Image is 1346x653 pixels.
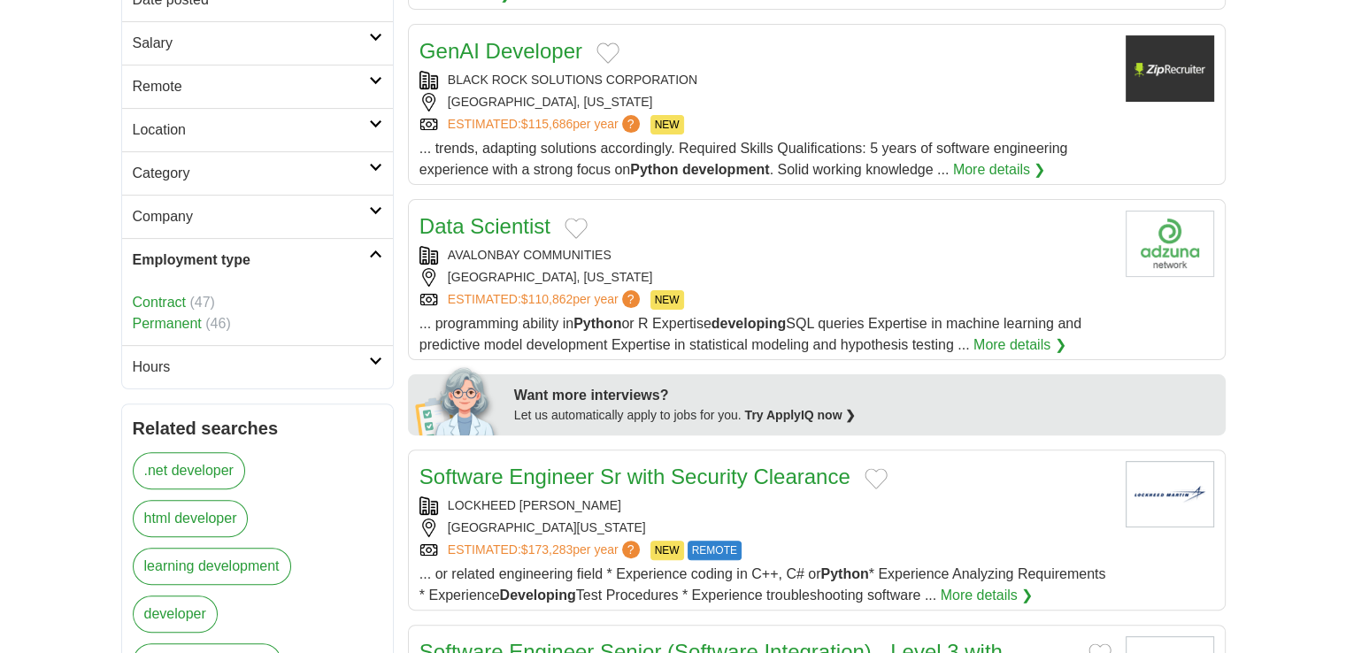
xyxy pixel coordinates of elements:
span: NEW [650,115,684,134]
strong: development [682,162,770,177]
a: Salary [122,21,393,65]
a: html developer [133,500,249,537]
a: AVALONBAY COMMUNITIES [448,248,611,262]
strong: Python [630,162,678,177]
span: (47) [189,295,214,310]
h2: Related searches [133,415,382,442]
span: ? [622,115,640,133]
a: Hours [122,345,393,388]
strong: Developing [500,588,576,603]
img: Company logo [1126,35,1214,102]
a: More details ❯ [973,334,1066,356]
img: Avalonbay Communities logo [1126,211,1214,277]
span: ... or related engineering field * Experience coding in C++, C# or * Experience Analyzing Require... [419,566,1106,603]
a: GenAI Developer [419,39,582,63]
a: Try ApplyIQ now ❯ [745,408,857,422]
span: NEW [650,541,684,560]
a: Software Engineer Sr with Security Clearance [419,465,850,488]
h2: Employment type [133,250,369,271]
div: Want more interviews? [514,385,1215,406]
a: More details ❯ [941,585,1034,606]
a: Permanent [133,316,202,331]
span: $173,283 [521,542,573,557]
a: Contract [133,295,186,310]
a: Remote [122,65,393,108]
div: Let us automatically apply to jobs for you. [514,406,1215,425]
a: Location [122,108,393,151]
span: ? [622,290,640,308]
img: Lockheed Martin logo [1126,461,1214,527]
a: developer [133,595,218,633]
a: ESTIMATED:$110,862per year? [448,290,643,310]
div: [GEOGRAPHIC_DATA], [US_STATE] [419,268,1111,287]
span: REMOTE [688,541,742,560]
a: learning development [133,548,291,585]
span: ? [622,541,640,558]
strong: Python [573,316,621,331]
div: BLACK ROCK SOLUTIONS CORPORATION [419,71,1111,89]
h2: Hours [133,357,369,378]
a: More details ❯ [953,159,1046,181]
strong: Python [820,566,868,581]
span: $115,686 [521,117,573,131]
span: $110,862 [521,292,573,306]
span: NEW [650,290,684,310]
a: ESTIMATED:$115,686per year? [448,115,643,134]
a: LOCKHEED [PERSON_NAME] [448,498,621,512]
button: Add to favorite jobs [865,468,888,489]
strong: developing [711,316,786,331]
span: ... trends, adapting solutions accordingly. Required Skills Qualifications: 5 years of software e... [419,141,1068,177]
div: [GEOGRAPHIC_DATA][US_STATE] [419,519,1111,537]
a: .net developer [133,452,245,489]
span: ... programming ability in or R Expertise SQL queries Expertise in machine learning and predictiv... [419,316,1081,352]
h2: Remote [133,76,369,97]
img: apply-iq-scientist.png [415,365,501,435]
a: Company [122,195,393,238]
span: (46) [205,316,230,331]
h2: Location [133,119,369,141]
button: Add to favorite jobs [565,218,588,239]
a: Data Scientist [419,214,550,238]
h2: Category [133,163,369,184]
a: Employment type [122,238,393,281]
div: [GEOGRAPHIC_DATA], [US_STATE] [419,93,1111,111]
a: ESTIMATED:$173,283per year? [448,541,643,560]
h2: Company [133,206,369,227]
button: Add to favorite jobs [596,42,619,64]
a: Category [122,151,393,195]
h2: Salary [133,33,369,54]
